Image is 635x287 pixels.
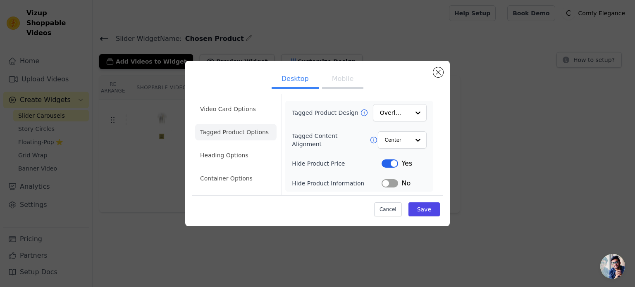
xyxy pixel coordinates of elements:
[292,159,382,168] label: Hide Product Price
[433,67,443,77] button: Close modal
[600,254,625,279] div: دردشة مفتوحة
[195,147,277,164] li: Heading Options
[292,109,360,117] label: Tagged Product Design
[374,202,402,216] button: Cancel
[292,132,369,148] label: Tagged Content Alignment
[292,179,382,187] label: Hide Product Information
[195,124,277,140] li: Tagged Product Options
[401,178,411,188] span: No
[195,101,277,117] li: Video Card Options
[195,170,277,187] li: Container Options
[272,71,319,89] button: Desktop
[408,202,440,216] button: Save
[401,159,412,168] span: Yes
[322,71,363,89] button: Mobile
